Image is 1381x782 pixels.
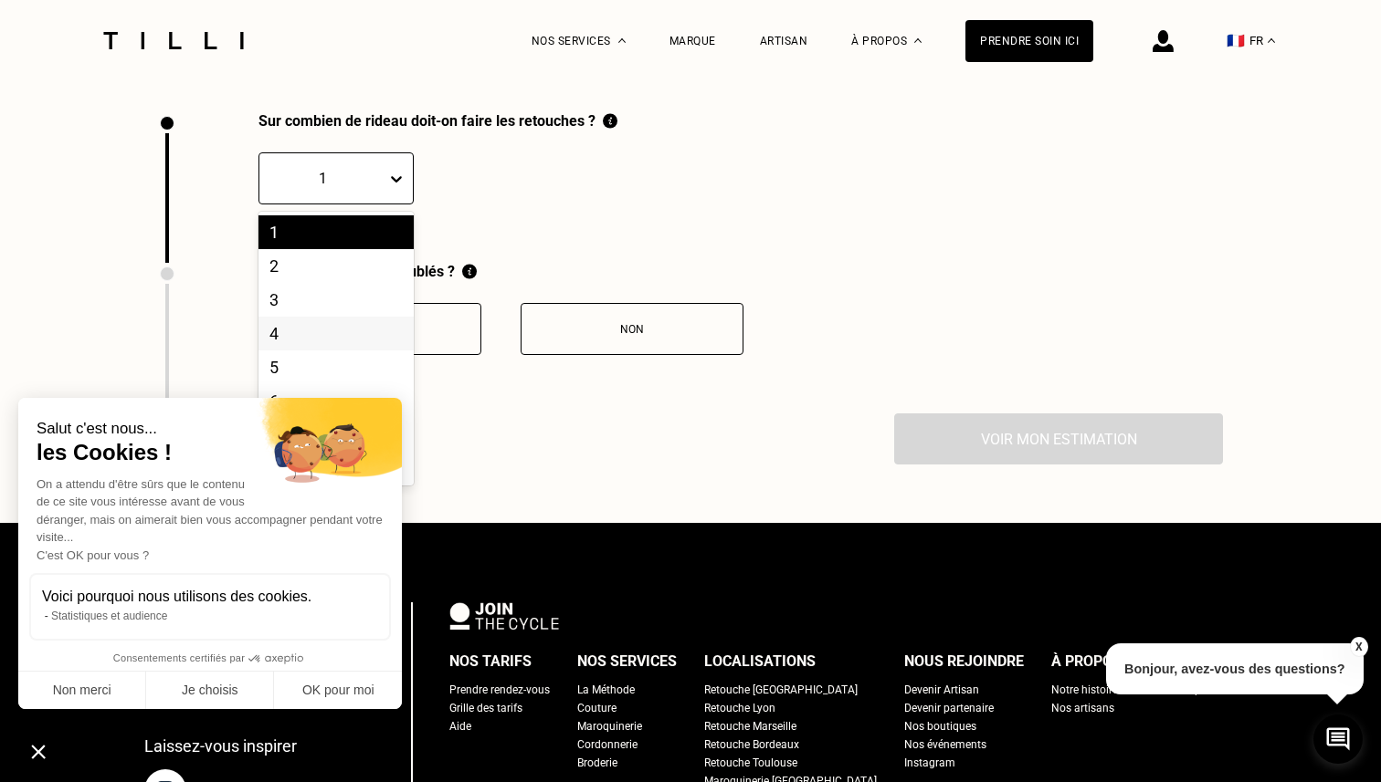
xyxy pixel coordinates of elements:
[577,735,638,754] a: Cordonnerie
[1268,38,1275,43] img: menu déroulant
[449,717,471,735] a: Aide
[449,681,550,699] a: Prendre rendez-vous
[577,699,617,717] a: Couture
[449,648,532,675] div: Nos tarifs
[258,263,743,280] div: Ce sont des rideaux doublés ?
[449,699,522,717] a: Grille des tarifs
[1051,681,1118,699] a: Notre histoire
[904,735,986,754] a: Nos événements
[1349,637,1367,657] button: X
[462,263,477,280] img: Qu'est ce qu'une doublure ?
[704,717,796,735] a: Retouche Marseille
[669,35,716,47] a: Marque
[577,754,617,772] a: Broderie
[577,648,677,675] div: Nos services
[904,648,1024,675] div: Nous rejoindre
[258,112,617,130] div: Sur combien de rideau doit-on faire les retouches ?
[258,317,414,350] div: 4
[1051,699,1114,717] a: Nos artisans
[577,681,635,699] a: La Méthode
[97,32,250,49] img: Logo du service de couturière Tilli
[258,350,414,384] div: 5
[904,699,994,717] a: Devenir partenaire
[618,38,626,43] img: Menu déroulant
[258,249,414,283] div: 2
[603,112,617,130] img: Comment compter le nombre de rideaux ?
[531,323,733,336] div: Non
[258,384,414,418] div: 6
[258,215,414,249] div: 1
[258,283,414,317] div: 3
[914,38,922,43] img: Menu déroulant à propos
[1227,32,1245,49] span: 🇫🇷
[1153,30,1174,52] img: icône connexion
[704,699,775,717] a: Retouche Lyon
[521,303,743,355] button: Non
[704,681,858,699] a: Retouche [GEOGRAPHIC_DATA]
[904,754,955,772] a: Instagram
[1106,643,1364,694] p: Bonjour, avez-vous des questions?
[904,717,976,735] a: Nos boutiques
[965,20,1093,62] a: Prendre soin ici
[704,735,799,754] a: Retouche Bordeaux
[577,717,642,735] a: Maroquinerie
[904,681,979,699] a: Devenir Artisan
[760,35,808,47] a: Artisan
[449,602,559,630] img: logo Join The Cycle
[704,754,797,772] a: Retouche Toulouse
[144,736,297,756] p: Laissez-vous inspirer
[1051,648,1122,675] div: À propos
[704,648,816,675] div: Localisations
